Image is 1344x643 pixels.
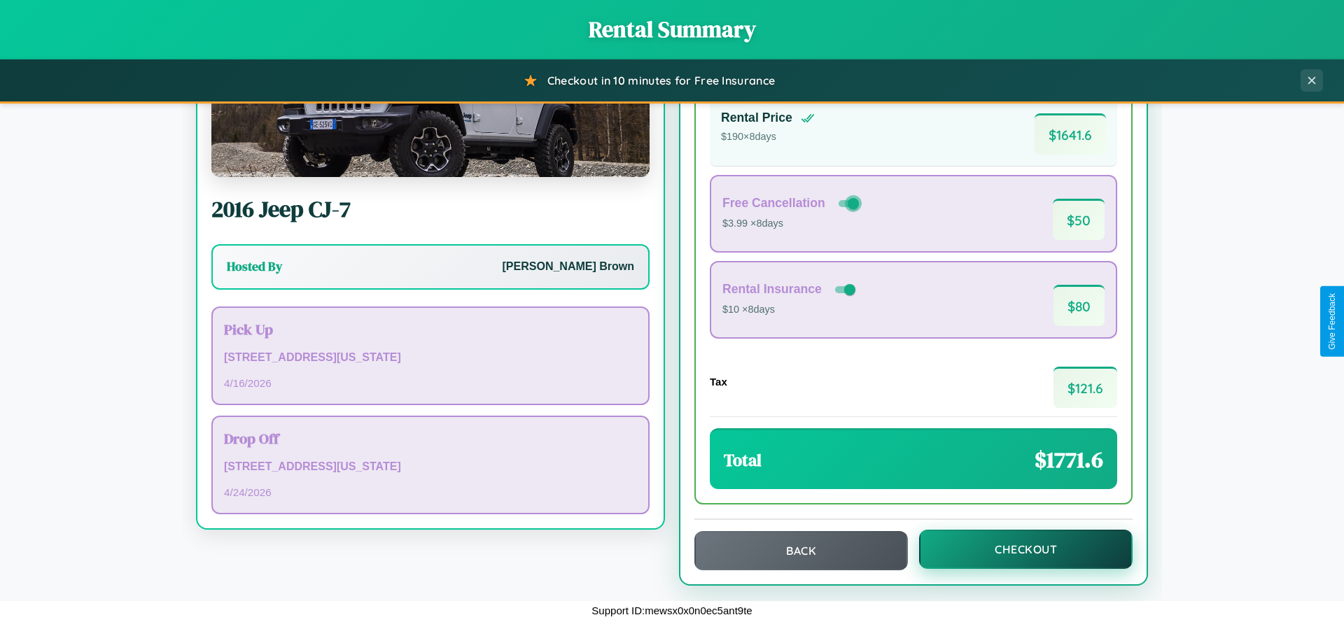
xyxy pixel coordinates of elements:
p: $10 × 8 days [722,301,858,319]
p: $3.99 × 8 days [722,215,862,233]
span: $ 1771.6 [1035,444,1103,475]
h4: Rental Price [721,111,792,125]
span: Checkout in 10 minutes for Free Insurance [547,73,775,87]
h1: Rental Summary [14,14,1330,45]
img: Jeep CJ-7 [211,37,650,177]
h3: Total [724,448,762,472]
button: Checkout [919,530,1133,569]
p: [STREET_ADDRESS][US_STATE] [224,348,637,368]
h4: Tax [710,376,727,388]
p: $ 190 × 8 days [721,128,815,146]
p: 4 / 16 / 2026 [224,374,637,393]
span: $ 50 [1053,199,1105,240]
p: 4 / 24 / 2026 [224,483,637,502]
p: Support ID: mewsx0x0n0ec5ant9te [591,601,752,620]
div: Give Feedback [1327,293,1337,350]
h3: Pick Up [224,319,637,339]
button: Back [694,531,908,570]
p: [STREET_ADDRESS][US_STATE] [224,457,637,477]
h4: Free Cancellation [722,196,825,211]
span: $ 1641.6 [1035,113,1106,155]
h3: Drop Off [224,428,637,448]
span: $ 121.6 [1053,367,1117,408]
span: $ 80 [1053,285,1105,326]
h2: 2016 Jeep CJ-7 [211,194,650,225]
h3: Hosted By [227,258,282,275]
p: [PERSON_NAME] Brown [503,257,634,277]
h4: Rental Insurance [722,282,822,297]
